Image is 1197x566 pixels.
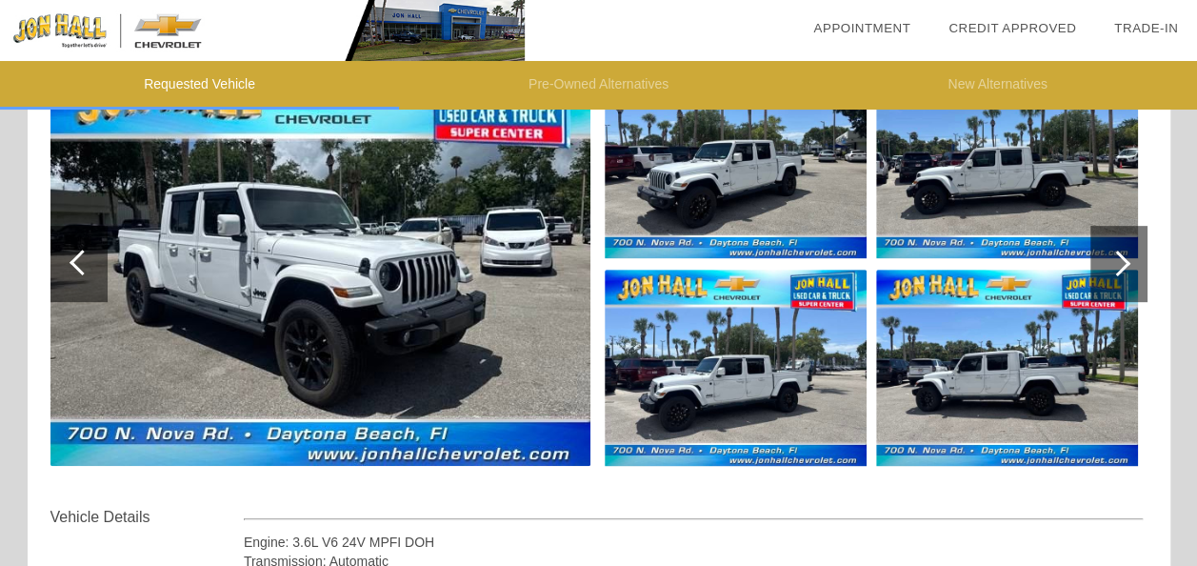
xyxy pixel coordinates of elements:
[50,62,590,466] img: 1.jpg
[798,61,1197,110] li: New Alternatives
[605,270,867,466] img: 3.jpg
[50,506,244,529] div: Vehicle Details
[399,61,798,110] li: Pre-Owned Alternatives
[876,270,1138,466] img: 5.jpg
[605,62,867,258] img: 2.jpg
[244,533,1144,552] div: Engine: 3.6L V6 24V MPFI DOH
[948,21,1076,35] a: Credit Approved
[1114,21,1178,35] a: Trade-In
[813,21,910,35] a: Appointment
[876,62,1138,258] img: 4.jpg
